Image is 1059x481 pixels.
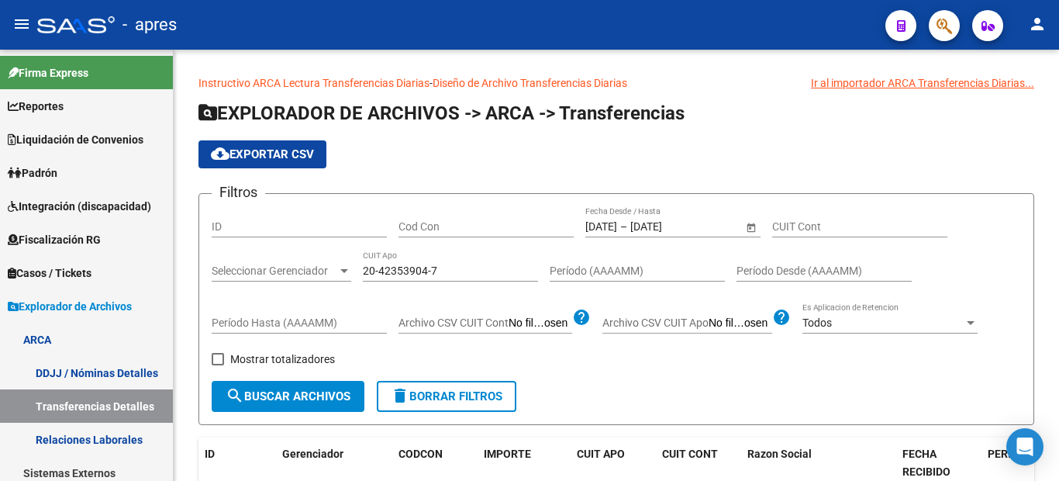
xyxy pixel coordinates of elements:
[8,298,132,315] span: Explorador de Archivos
[226,389,350,403] span: Buscar Archivos
[212,381,364,412] button: Buscar Archivos
[212,265,337,278] span: Seleccionar Gerenciador
[747,448,812,460] span: Razon Social
[8,164,57,182] span: Padrón
[802,317,832,329] span: Todos
[811,74,1034,92] div: Ir al importador ARCA Transferencias Diarias...
[398,448,443,460] span: CODCON
[602,317,709,329] span: Archivo CSV CUIT Apo
[484,448,531,460] span: IMPORTE
[630,220,706,234] input: End date
[572,308,591,327] mat-icon: help
[509,317,572,330] input: Archivo CSV CUIT Cont
[391,386,409,405] mat-icon: delete
[988,448,1033,460] span: PERÍODO
[433,77,627,89] a: Diseño de Archivo Transferencias Diarias
[12,15,31,33] mat-icon: menu
[662,448,718,460] span: CUIT CONT
[8,265,91,282] span: Casos / Tickets
[8,64,88,81] span: Firma Express
[8,98,64,115] span: Reportes
[377,381,516,412] button: Borrar Filtros
[205,448,215,460] span: ID
[8,231,101,248] span: Fiscalización RG
[1028,15,1047,33] mat-icon: person
[620,220,627,234] span: –
[709,317,772,330] input: Archivo CSV CUIT Apo
[226,386,244,405] mat-icon: search
[8,131,143,148] span: Liquidación de Convenios
[198,102,685,124] span: EXPLORADOR DE ARCHIVOS -> ARCA -> Transferencias
[212,182,265,203] h3: Filtros
[902,448,950,478] span: FECHA RECIBIDO
[398,317,509,329] span: Archivo CSV CUIT Cont
[230,350,335,369] span: Mostrar totalizadores
[1006,428,1043,465] div: Open Intercom Messenger
[198,77,429,89] a: Instructivo ARCA Lectura Transferencias Diarias
[122,8,177,42] span: - apres
[211,144,229,163] mat-icon: cloud_download
[577,448,625,460] span: CUIT APO
[211,147,314,161] span: Exportar CSV
[198,74,1034,92] p: -
[198,140,326,168] button: Exportar CSV
[585,220,617,234] input: Start date
[772,308,791,327] mat-icon: help
[282,448,343,460] span: Gerenciador
[743,219,759,235] button: Open calendar
[8,198,151,215] span: Integración (discapacidad)
[391,389,502,403] span: Borrar Filtros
